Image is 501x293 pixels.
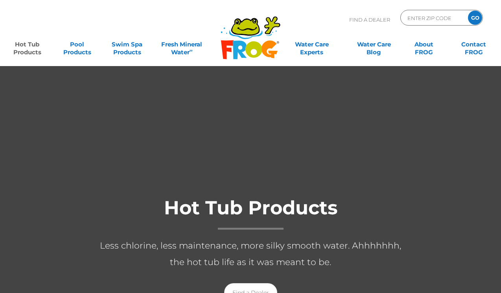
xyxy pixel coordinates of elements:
sup: ∞ [190,48,193,53]
input: Zip Code Form [407,12,460,24]
p: Less chlorine, less maintenance, more silky smooth water. Ahhhhhhh, the hot tub life as it was me... [93,238,408,271]
a: Water CareBlog [354,37,393,52]
p: Find A Dealer [349,10,390,29]
a: AboutFROG [404,37,443,52]
input: GO [468,11,482,25]
a: Water CareExperts [280,37,343,52]
a: ContactFROG [454,37,493,52]
a: Fresh MineralWater∞ [158,37,206,52]
a: Swim SpaProducts [108,37,147,52]
h1: Hot Tub Products [93,197,408,230]
a: PoolProducts [58,37,97,52]
a: Hot TubProducts [8,37,47,52]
